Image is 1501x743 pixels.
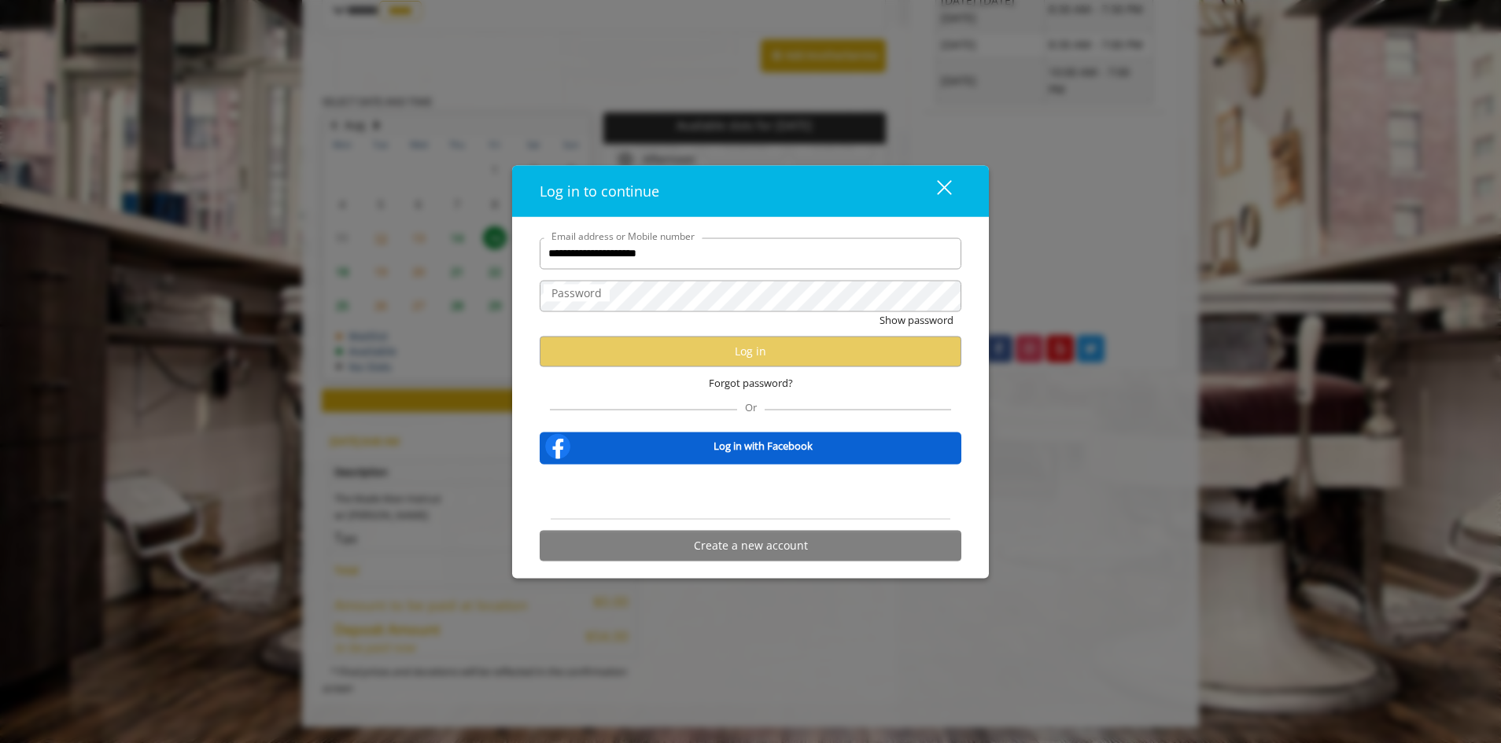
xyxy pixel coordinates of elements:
button: Show password [880,311,953,328]
button: close dialog [908,175,961,207]
span: Forgot password? [709,374,793,391]
input: Password [540,280,961,311]
span: Log in to continue [540,181,659,200]
button: Create a new account [540,530,961,561]
img: facebook-logo [542,430,573,462]
div: close dialog [919,179,950,203]
b: Log in with Facebook [714,438,813,454]
span: Or [737,399,765,414]
button: Log in [540,336,961,366]
label: Password [544,284,610,301]
label: Email address or Mobile number [544,228,703,243]
input: Email address or Mobile number [540,237,961,269]
iframe: Sign in with Google Button [662,474,839,509]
